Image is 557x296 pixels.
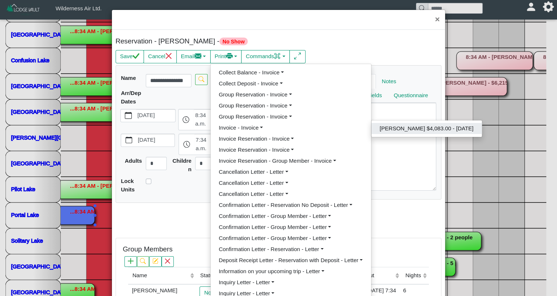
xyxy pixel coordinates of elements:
button: plus [124,256,137,267]
svg: pencil square [152,258,158,264]
button: search [137,256,149,267]
button: clock [179,109,194,130]
svg: x [165,53,172,60]
svg: search [198,76,204,82]
svg: x [165,258,170,264]
button: clock [179,134,194,155]
label: 7:34 a.m. [194,134,216,155]
svg: clock [183,116,190,123]
h5: Group Members [123,245,172,254]
a: Collect Balance - Invoice [211,67,371,78]
b: Adults [125,158,142,164]
svg: clock [183,141,190,148]
button: Cancelx [144,50,177,63]
a: Confirmation Letter - Group Member - Letter [211,211,371,222]
a: Group Reservation - Invoice [211,89,371,100]
svg: check [133,53,140,60]
button: Close [429,10,445,29]
svg: search [140,258,146,264]
a: Deposit Receipt Letter - Reservation with Deposit - Letter [211,255,371,266]
svg: printer fill [226,53,233,60]
a: Information on your upcoming trip - Letter [211,266,371,277]
a: Cancellation Letter - Letter [211,177,371,188]
a: Group Reservation - Invoice [211,100,371,111]
button: calendar [121,134,136,147]
b: Name [121,75,136,81]
button: pencil square [149,256,161,267]
svg: envelope fill [195,53,202,60]
a: Confirmation Letter - Reservation No Deposit - Letter [211,200,371,211]
button: Savecheck [116,50,144,63]
a: Cancellation Letter - Letter [211,188,371,200]
button: Printprinter fill [210,50,242,63]
a: Inquiry Letter - Letter [211,277,371,288]
button: search [195,74,207,85]
div: Out [365,271,394,280]
div: Status [200,271,222,280]
button: Emailenvelope fill [176,50,211,63]
a: Invoice - Invoice [211,122,371,133]
a: Group Reservation - Invoice [211,111,371,122]
b: Children [172,158,191,172]
a: Questionnaire [388,88,434,103]
a: [PERSON_NAME] $4,083.00 - [DATE] [371,123,482,134]
div: Nights [405,271,421,280]
button: Commandscommand [241,50,290,63]
svg: calendar [125,112,132,119]
a: Invoice Reservation - Invoice [211,144,371,155]
svg: calendar [126,137,133,144]
svg: arrows angle expand [294,53,301,60]
div: Name [133,271,188,280]
label: 8:34 a.m. [194,109,216,130]
button: calendar [121,109,136,122]
a: Cancellation Letter - Letter [211,166,371,177]
a: Invoice Reservation - Invoice [211,133,371,144]
a: Confirmation Letter - Reservation - Letter [211,244,371,255]
a: Invoice Reservation - Group Member - Invoice [211,155,371,166]
a: Collect Deposit - Invoice [211,78,371,89]
button: x [162,256,174,267]
label: [DATE] [137,134,175,147]
b: Lock Units [121,178,135,193]
a: Confirmation Letter - Group Member - Letter [211,233,371,244]
button: arrows angle expand [289,50,305,63]
label: [DATE] [136,109,175,122]
a: Confirmation Letter - Group Member - Letter [211,222,371,233]
h5: Reservation - [PERSON_NAME] - [116,37,277,46]
svg: plus [128,258,134,264]
a: Notes [376,74,402,89]
svg: command [274,53,281,60]
b: Arr/Dep Dates [121,90,141,105]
